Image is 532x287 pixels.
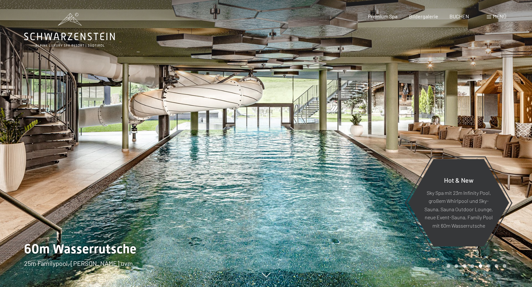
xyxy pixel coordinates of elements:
a: Premium Spa [368,13,397,19]
a: Hot & New Sky Spa mit 23m Infinity Pool, großem Whirlpool und Sky-Sauna, Sauna Outdoor Lounge, ne... [408,159,510,247]
div: Carousel Page 5 (Current Slide) [479,264,482,268]
div: Carousel Page 3 [463,264,466,268]
div: Carousel Page 6 [487,264,490,268]
span: Menü [493,13,506,19]
p: Sky Spa mit 23m Infinity Pool, großem Whirlpool und Sky-Sauna, Sauna Outdoor Lounge, neue Event-S... [424,188,493,230]
div: Carousel Pagination [444,264,506,268]
a: BUCHEN [449,13,469,19]
div: Carousel Page 1 [447,264,450,268]
div: Carousel Page 8 [503,264,506,268]
div: Carousel Page 7 [495,264,498,268]
div: Carousel Page 4 [471,264,474,268]
span: Hot & New [444,176,474,184]
a: Bildergalerie [409,13,438,19]
div: Carousel Page 2 [455,264,458,268]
